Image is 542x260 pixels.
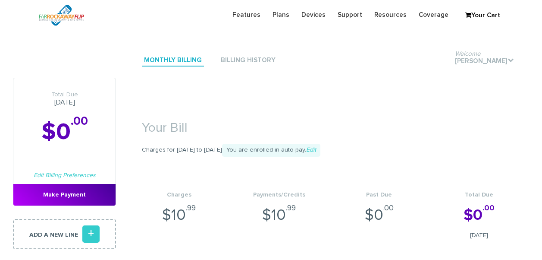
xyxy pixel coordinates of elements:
[129,192,229,198] h4: Charges
[142,55,204,67] a: Monthly Billing
[306,147,316,153] a: Edit
[295,6,332,23] a: Devices
[429,170,529,249] li: $0
[482,204,495,212] sup: .00
[429,231,529,240] span: [DATE]
[453,56,516,67] a: Welcome[PERSON_NAME].
[219,55,278,67] a: Billing History
[13,91,116,98] span: Total Due
[222,144,320,157] span: You are enrolled in auto-pay.
[129,108,529,140] h1: Your Bill
[455,51,480,57] span: Welcome
[129,170,229,249] li: $10
[461,9,504,22] a: Your Cart
[13,91,116,107] h3: [DATE]
[368,6,413,23] a: Resources
[383,204,394,212] sup: .00
[508,57,514,63] i: .
[71,115,88,127] sup: .00
[82,225,100,243] i: +
[332,6,368,23] a: Support
[229,192,329,198] h4: Payments/Credits
[329,170,429,249] li: $0
[229,170,329,249] li: $10
[13,219,116,249] a: Add a new line+
[129,144,529,157] p: Charges for [DATE] to [DATE]
[286,204,296,212] sup: .99
[266,6,295,23] a: Plans
[186,204,196,212] sup: .99
[413,6,454,23] a: Coverage
[13,184,116,206] a: Make Payment
[226,6,266,23] a: Features
[13,120,116,145] h2: $0
[329,192,429,198] h4: Past Due
[429,192,529,198] h4: Total Due
[34,172,96,178] a: Edit Billing Preferences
